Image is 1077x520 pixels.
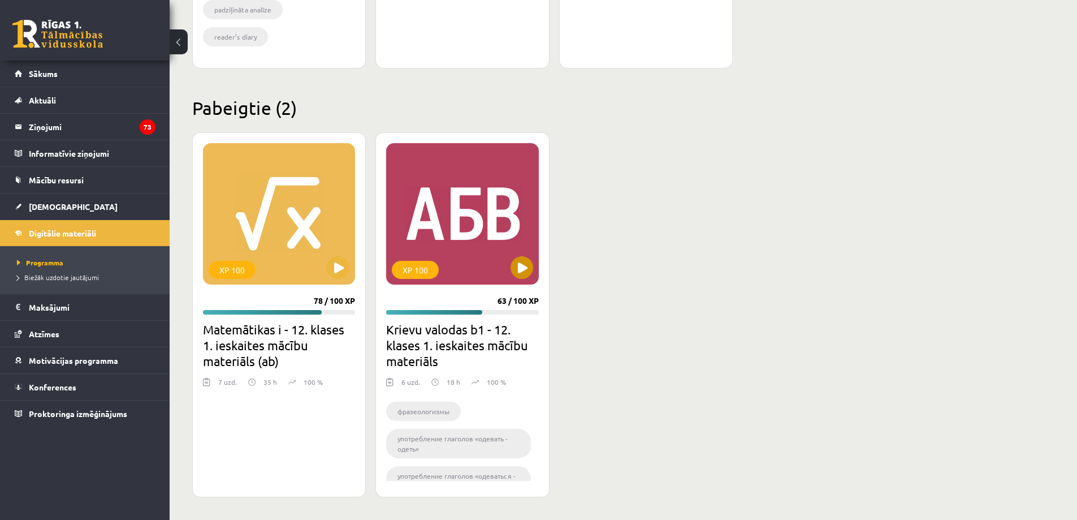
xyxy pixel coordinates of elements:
a: Proktoringa izmēģinājums [15,401,155,427]
a: Informatīvie ziņojumi [15,140,155,166]
a: Aktuāli [15,87,155,113]
span: Mācību resursi [29,175,84,185]
span: Biežāk uzdotie jautājumi [17,273,99,282]
a: Digitālie materiāli [15,220,155,246]
div: XP 100 [209,261,256,279]
li: употребление глаголов «одеваться - одеться» [386,466,530,496]
div: 6 uzd. [401,377,420,394]
div: XP 100 [392,261,439,279]
h2: Matemātikas i - 12. klases 1. ieskaites mācību materiāls (ab) [203,321,355,369]
a: Motivācijas programma [15,347,155,373]
span: Motivācijas programma [29,355,118,366]
a: Biežāk uzdotie jautājumi [17,272,158,282]
p: 18 h [447,377,460,387]
span: Digitālie materiāli [29,228,96,238]
a: Ziņojumi73 [15,114,155,140]
a: Konferences [15,374,155,400]
div: 7 uzd. [218,377,237,394]
h2: Pabeigtie (2) [192,97,916,119]
a: [DEMOGRAPHIC_DATA] [15,194,155,220]
a: Atzīmes [15,321,155,347]
h2: Krievu valodas b1 - 12. klases 1. ieskaites mācību materiāls [386,321,538,369]
a: Mācību resursi [15,167,155,193]
p: 100 % [487,377,506,387]
span: Sākums [29,68,58,79]
li: reader’s diary [203,27,268,46]
li: употребление глаголов «одевать - одеть» [386,429,530,458]
a: Sākums [15,61,155,87]
legend: Ziņojumi [29,114,155,140]
i: 73 [140,119,155,135]
legend: Maksājumi [29,294,155,320]
a: Programma [17,257,158,268]
span: Konferences [29,382,76,392]
p: 100 % [304,377,323,387]
legend: Informatīvie ziņojumi [29,140,155,166]
span: Atzīmes [29,329,59,339]
p: 35 h [263,377,277,387]
span: Proktoringa izmēģinājums [29,409,127,419]
a: Maksājumi [15,294,155,320]
span: Aktuāli [29,95,56,105]
span: [DEMOGRAPHIC_DATA] [29,201,118,212]
a: Rīgas 1. Tālmācības vidusskola [12,20,103,48]
span: Programma [17,258,63,267]
li: фразеологизмы [386,402,461,421]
